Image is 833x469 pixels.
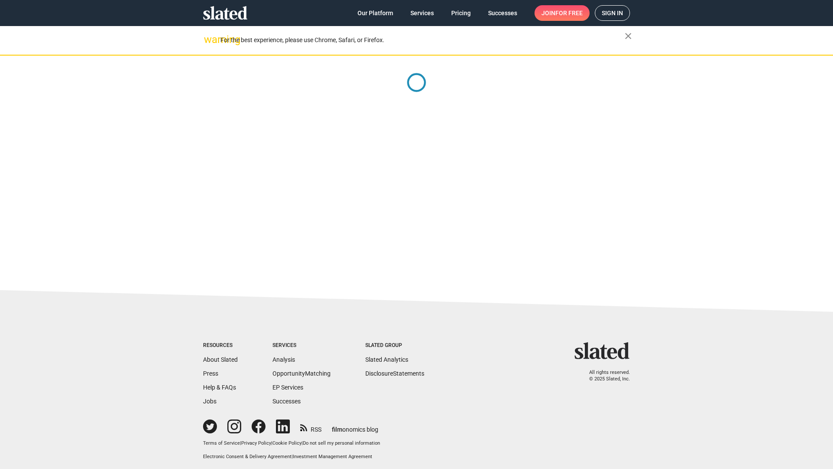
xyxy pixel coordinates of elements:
[220,34,625,46] div: For the best experience, please use Chrome, Safari, or Firefox.
[272,356,295,363] a: Analysis
[602,6,623,20] span: Sign in
[302,440,303,446] span: |
[272,440,302,446] a: Cookie Policy
[488,5,517,21] span: Successes
[357,5,393,21] span: Our Platform
[203,370,218,377] a: Press
[403,5,441,21] a: Services
[332,426,342,433] span: film
[444,5,478,21] a: Pricing
[272,384,303,391] a: EP Services
[300,420,321,434] a: RSS
[203,440,240,446] a: Terms of Service
[351,5,400,21] a: Our Platform
[271,440,272,446] span: |
[623,31,633,41] mat-icon: close
[365,356,408,363] a: Slated Analytics
[365,370,424,377] a: DisclosureStatements
[580,370,630,382] p: All rights reserved. © 2025 Slated, Inc.
[293,454,372,459] a: Investment Management Agreement
[410,5,434,21] span: Services
[272,370,331,377] a: OpportunityMatching
[204,34,214,45] mat-icon: warning
[595,5,630,21] a: Sign in
[272,342,331,349] div: Services
[541,5,583,21] span: Join
[555,5,583,21] span: for free
[303,440,380,447] button: Do not sell my personal information
[241,440,271,446] a: Privacy Policy
[365,342,424,349] div: Slated Group
[203,454,292,459] a: Electronic Consent & Delivery Agreement
[535,5,590,21] a: Joinfor free
[240,440,241,446] span: |
[203,342,238,349] div: Resources
[203,384,236,391] a: Help & FAQs
[481,5,524,21] a: Successes
[451,5,471,21] span: Pricing
[203,398,216,405] a: Jobs
[203,356,238,363] a: About Slated
[292,454,293,459] span: |
[272,398,301,405] a: Successes
[332,419,378,434] a: filmonomics blog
